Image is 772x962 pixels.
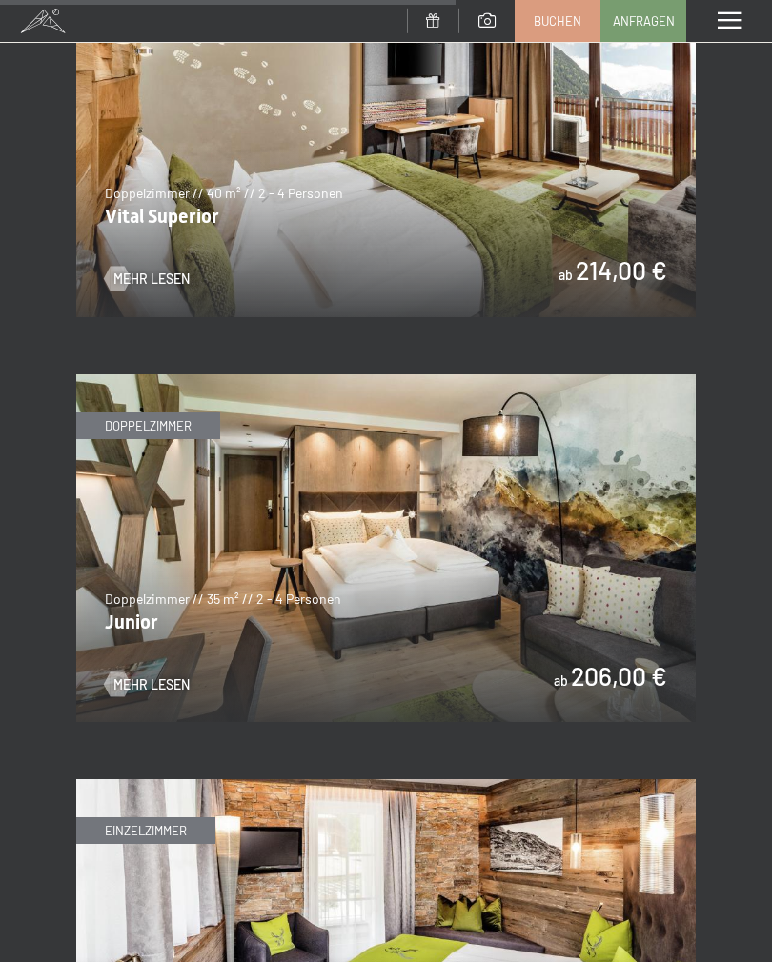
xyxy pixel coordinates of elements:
a: Anfragen [601,1,685,41]
span: Anfragen [613,12,675,30]
a: Mehr Lesen [105,675,190,694]
a: Junior [76,375,696,387]
a: Single Alpin [76,780,696,792]
a: Mehr Lesen [105,270,190,289]
span: Mehr Lesen [113,675,190,694]
img: Junior [76,374,696,723]
span: Mehr Lesen [113,270,190,289]
span: Buchen [534,12,581,30]
a: Buchen [516,1,599,41]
